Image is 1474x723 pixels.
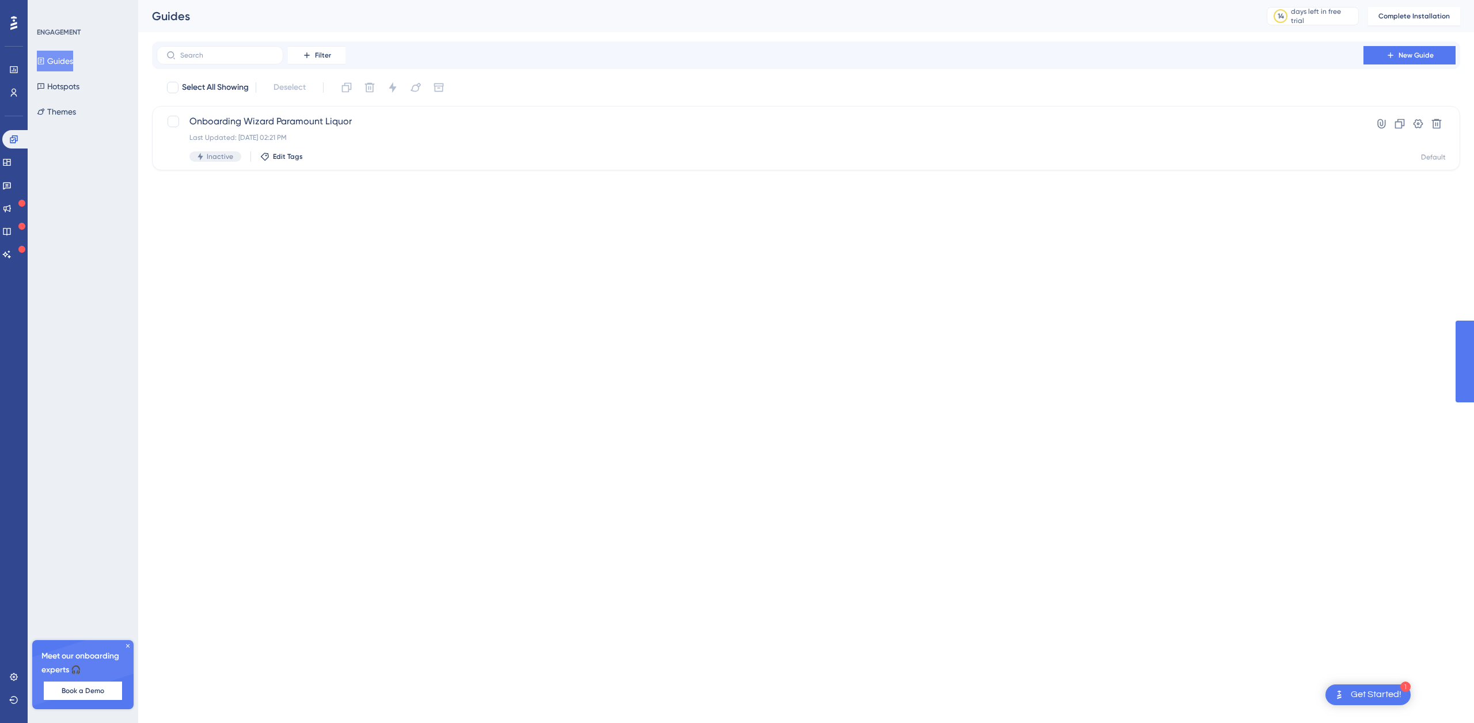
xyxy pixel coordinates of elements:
button: New Guide [1363,46,1456,64]
button: Deselect [263,77,316,98]
button: Complete Installation [1368,7,1460,25]
button: Themes [37,101,76,122]
span: Complete Installation [1378,12,1450,21]
div: 14 [1278,12,1284,21]
span: New Guide [1399,51,1434,60]
span: Filter [315,51,331,60]
span: Book a Demo [62,686,104,695]
button: Filter [288,46,345,64]
button: Guides [37,51,73,71]
button: Hotspots [37,76,79,97]
div: days left in free trial [1291,7,1355,25]
div: Guides [152,8,1238,24]
img: launcher-image-alternative-text [1332,688,1346,702]
div: 1 [1400,682,1411,692]
div: Default [1421,153,1446,162]
div: Last Updated: [DATE] 02:21 PM [189,133,1331,142]
div: Open Get Started! checklist, remaining modules: 1 [1325,684,1411,705]
button: Edit Tags [260,152,303,161]
span: Deselect [273,81,306,94]
span: Onboarding Wizard Paramount Liquor [189,115,1331,128]
div: Get Started! [1351,688,1401,701]
span: Select All Showing [182,81,249,94]
div: ENGAGEMENT [37,28,81,37]
span: Meet our onboarding experts 🎧 [41,649,124,677]
span: Inactive [207,152,233,161]
iframe: UserGuiding AI Assistant Launcher [1426,678,1460,712]
button: Book a Demo [44,682,122,700]
input: Search [180,51,273,59]
span: Edit Tags [273,152,303,161]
